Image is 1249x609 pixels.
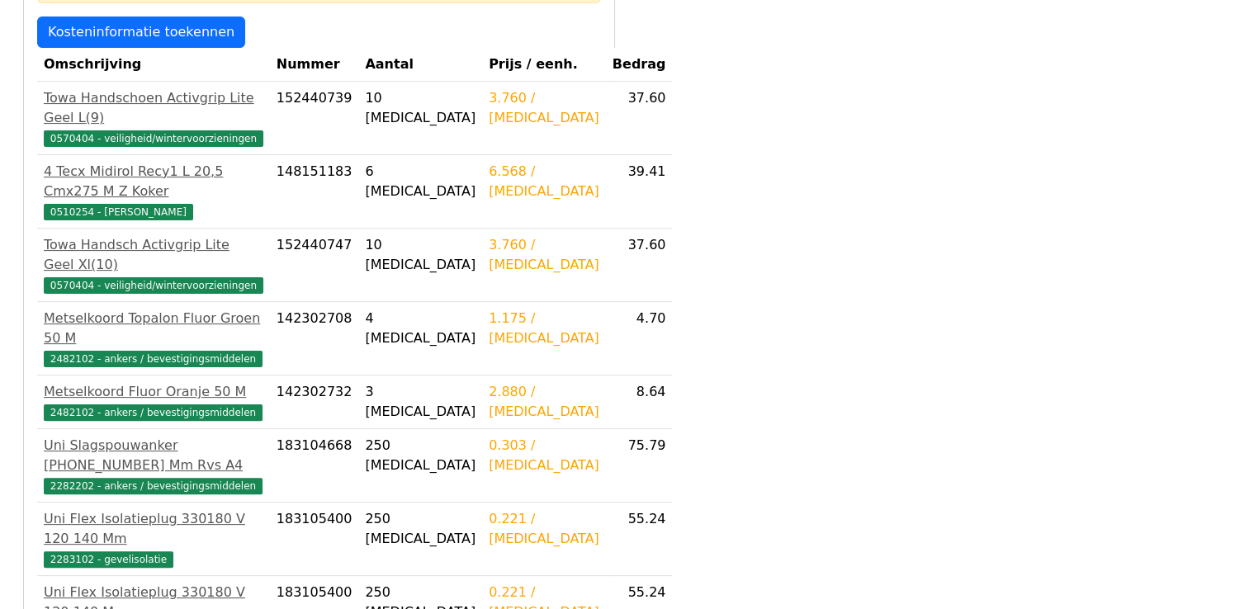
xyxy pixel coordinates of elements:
td: 142302708 [270,302,359,375]
div: 3.760 / [MEDICAL_DATA] [489,88,599,128]
a: Uni Flex Isolatieplug 330180 V 120 140 Mm2283102 - gevelisolatie [44,509,263,569]
td: 4.70 [606,302,673,375]
td: 142302732 [270,375,359,429]
th: Nummer [270,48,359,82]
div: 0.303 / [MEDICAL_DATA] [489,436,599,475]
div: 6 [MEDICAL_DATA] [365,162,475,201]
a: Kosteninformatie toekennen [37,17,245,48]
span: 2482102 - ankers / bevestigingsmiddelen [44,351,263,367]
div: 6.568 / [MEDICAL_DATA] [489,162,599,201]
div: Uni Slagspouwanker [PHONE_NUMBER] Mm Rvs A4 [44,436,263,475]
div: 10 [MEDICAL_DATA] [365,235,475,275]
th: Prijs / eenh. [482,48,606,82]
td: 37.60 [606,229,673,302]
a: Metselkoord Topalon Fluor Groen 50 M2482102 - ankers / bevestigingsmiddelen [44,309,263,368]
div: 1.175 / [MEDICAL_DATA] [489,309,599,348]
div: 4 Tecx Midirol Recy1 L 20,5 Cmx275 M Z Koker [44,162,263,201]
td: 183105400 [270,503,359,576]
div: 250 [MEDICAL_DATA] [365,436,475,475]
a: 4 Tecx Midirol Recy1 L 20,5 Cmx275 M Z Koker0510254 - [PERSON_NAME] [44,162,263,221]
span: 0570404 - veiligheid/wintervoorzieningen [44,277,263,294]
td: 39.41 [606,155,673,229]
div: 250 [MEDICAL_DATA] [365,509,475,549]
span: 2283102 - gevelisolatie [44,551,173,568]
div: 0.221 / [MEDICAL_DATA] [489,509,599,549]
div: 3.760 / [MEDICAL_DATA] [489,235,599,275]
td: 37.60 [606,82,673,155]
a: Towa Handsch Activgrip Lite Geel Xl(10)0570404 - veiligheid/wintervoorzieningen [44,235,263,295]
th: Aantal [358,48,482,82]
div: Towa Handschoen Activgrip Lite Geel L(9) [44,88,263,128]
div: Uni Flex Isolatieplug 330180 V 120 140 Mm [44,509,263,549]
div: Metselkoord Fluor Oranje 50 M [44,382,263,402]
a: Uni Slagspouwanker [PHONE_NUMBER] Mm Rvs A42282202 - ankers / bevestigingsmiddelen [44,436,263,495]
span: 0510254 - [PERSON_NAME] [44,204,193,220]
a: Metselkoord Fluor Oranje 50 M2482102 - ankers / bevestigingsmiddelen [44,382,263,422]
span: 2482102 - ankers / bevestigingsmiddelen [44,404,263,421]
span: 2282202 - ankers / bevestigingsmiddelen [44,478,263,494]
span: 0570404 - veiligheid/wintervoorzieningen [44,130,263,147]
td: 152440739 [270,82,359,155]
td: 75.79 [606,429,673,503]
td: 152440747 [270,229,359,302]
div: Towa Handsch Activgrip Lite Geel Xl(10) [44,235,263,275]
td: 148151183 [270,155,359,229]
div: Metselkoord Topalon Fluor Groen 50 M [44,309,263,348]
div: 2.880 / [MEDICAL_DATA] [489,382,599,422]
td: 55.24 [606,503,673,576]
th: Bedrag [606,48,673,82]
td: 8.64 [606,375,673,429]
th: Omschrijving [37,48,270,82]
div: 4 [MEDICAL_DATA] [365,309,475,348]
td: 183104668 [270,429,359,503]
div: 3 [MEDICAL_DATA] [365,382,475,422]
div: 10 [MEDICAL_DATA] [365,88,475,128]
a: Towa Handschoen Activgrip Lite Geel L(9)0570404 - veiligheid/wintervoorzieningen [44,88,263,148]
